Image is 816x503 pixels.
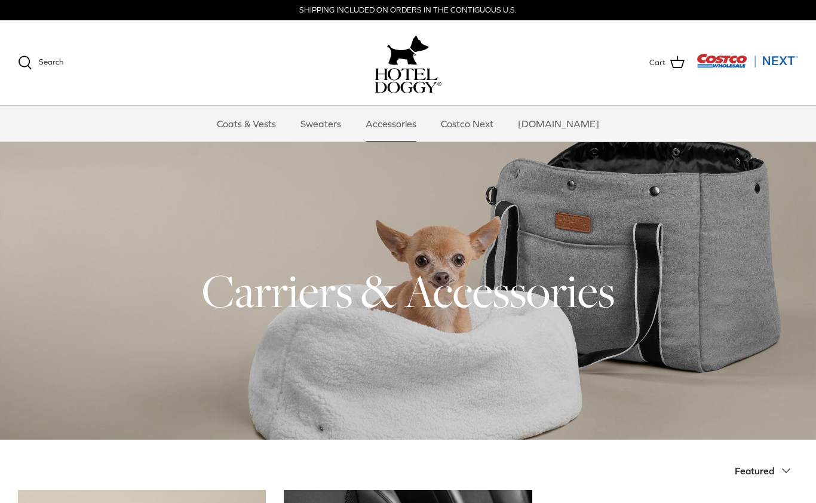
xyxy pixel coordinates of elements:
a: hoteldoggy.com hoteldoggycom [375,32,441,93]
a: Visit Costco Next [697,61,798,70]
a: Sweaters [290,106,352,142]
a: Accessories [355,106,427,142]
span: Cart [649,57,665,69]
a: [DOMAIN_NAME] [507,106,610,142]
img: hoteldoggy.com [387,32,429,68]
span: Search [39,57,63,66]
h1: Carriers & Accessories [18,262,798,320]
a: Coats & Vests [206,106,287,142]
img: hoteldoggycom [375,68,441,93]
a: Cart [649,55,685,70]
img: Costco Next [697,53,798,68]
a: Search [18,56,63,70]
span: Featured [735,465,774,476]
a: Costco Next [430,106,504,142]
button: Featured [735,458,798,484]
